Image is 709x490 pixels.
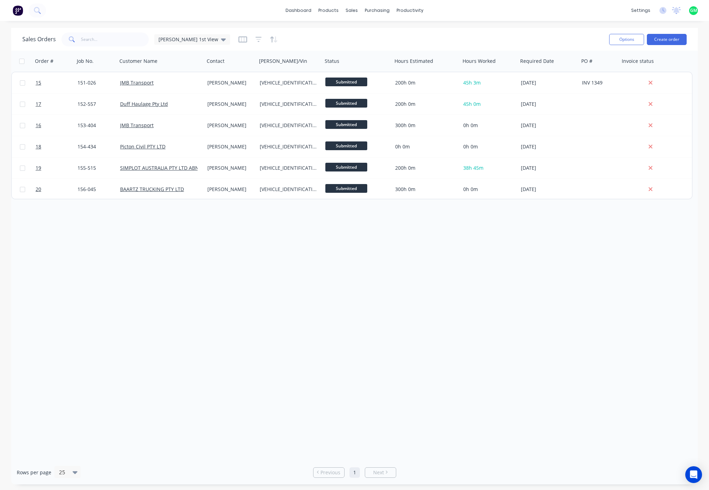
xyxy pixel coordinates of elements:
[120,122,154,129] a: JMB Transport
[207,143,252,150] div: [PERSON_NAME]
[260,79,317,86] div: [VEHICLE_IDENTIFICATION_NUMBER]
[120,164,235,171] a: SIMPLOT AUSTRALIA PTY LTD ABN 98 070 579 609
[361,5,393,16] div: purchasing
[463,101,481,107] span: 45h 0m
[207,79,252,86] div: [PERSON_NAME]
[36,179,77,200] a: 20
[77,101,113,108] div: 152-557
[647,34,687,45] button: Create order
[260,101,317,108] div: [VEHICLE_IDENTIFICATION_NUMBER]
[325,120,367,129] span: Submitted
[395,164,455,171] div: 200h 0m
[521,186,576,193] div: [DATE]
[36,79,41,86] span: 15
[349,467,360,478] a: Page 1 is your current page
[81,32,149,46] input: Search...
[207,122,252,129] div: [PERSON_NAME]
[36,72,77,93] a: 15
[685,466,702,483] div: Open Intercom Messenger
[628,5,654,16] div: settings
[260,122,317,129] div: [VEHICLE_IDENTIFICATION_NUMBER]
[393,5,427,16] div: productivity
[36,101,41,108] span: 17
[521,79,576,86] div: [DATE]
[207,101,252,108] div: [PERSON_NAME]
[582,79,615,86] div: INV 1349
[120,101,168,107] a: Duff Haulage Pty Ltd
[36,186,41,193] span: 20
[313,469,344,476] a: Previous page
[36,164,41,171] span: 19
[77,122,113,129] div: 153-404
[77,79,113,86] div: 151-026
[310,467,399,478] ul: Pagination
[325,58,339,65] div: Status
[521,143,576,150] div: [DATE]
[320,469,340,476] span: Previous
[282,5,315,16] a: dashboard
[36,143,41,150] span: 18
[395,79,455,86] div: 200h 0m
[463,122,478,129] span: 0h 0m
[260,164,317,171] div: [VEHICLE_IDENTIFICATION_NUMBER]
[260,143,317,150] div: [VEHICLE_IDENTIFICATION_NUMBER]
[120,79,154,86] a: JMB Transport
[207,186,252,193] div: [PERSON_NAME]
[120,143,165,150] a: Picton Civil PTY LTD
[520,58,554,65] div: Required Date
[521,164,576,171] div: [DATE]
[36,158,77,178] a: 19
[325,184,367,193] span: Submitted
[463,143,478,150] span: 0h 0m
[22,36,56,43] h1: Sales Orders
[622,58,654,65] div: Invoice status
[394,58,433,65] div: Hours Estimated
[17,469,51,476] span: Rows per page
[521,122,576,129] div: [DATE]
[77,58,94,65] div: Job No.
[325,141,367,150] span: Submitted
[158,36,218,43] span: [PERSON_NAME] 1st View
[395,101,455,108] div: 200h 0m
[325,99,367,108] span: Submitted
[325,78,367,86] span: Submitted
[35,58,53,65] div: Order #
[342,5,361,16] div: sales
[373,469,384,476] span: Next
[119,58,157,65] div: Customer Name
[463,164,483,171] span: 38h 45m
[77,186,113,193] div: 156-045
[260,186,317,193] div: [VEHICLE_IDENTIFICATION_NUMBER]
[365,469,396,476] a: Next page
[77,164,113,171] div: 155-515
[609,34,644,45] button: Options
[395,186,455,193] div: 300h 0m
[395,122,455,129] div: 300h 0m
[395,143,455,150] div: 0h 0m
[13,5,23,16] img: Factory
[315,5,342,16] div: products
[36,122,41,129] span: 16
[207,58,224,65] div: Contact
[581,58,592,65] div: PO #
[325,163,367,171] span: Submitted
[77,143,113,150] div: 154-434
[259,58,307,65] div: [PERSON_NAME]/Vin
[120,186,184,192] a: BAARTZ TRUCKING PTY LTD
[36,136,77,157] a: 18
[36,115,77,136] a: 16
[463,79,481,86] span: 45h 3m
[463,58,496,65] div: Hours Worked
[463,186,478,192] span: 0h 0m
[521,101,576,108] div: [DATE]
[690,7,697,14] span: GM
[36,94,77,115] a: 17
[207,164,252,171] div: [PERSON_NAME]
